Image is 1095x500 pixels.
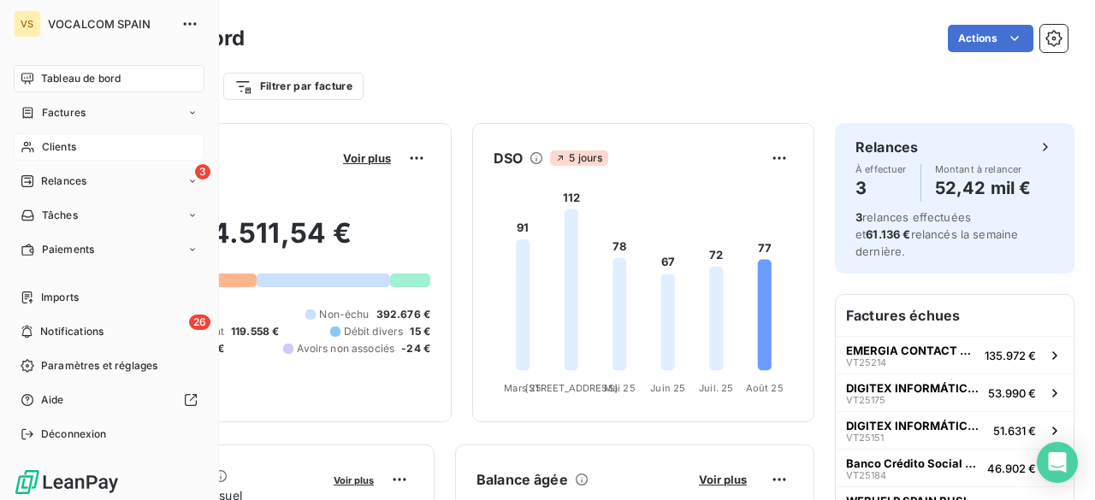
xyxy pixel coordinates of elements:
span: Voir plus [699,473,747,486]
span: Voir plus [334,474,374,486]
span: Débit divers [344,324,404,339]
span: Factures [42,105,86,121]
button: Voir plus [694,472,752,487]
span: Voir plus [343,151,391,165]
span: 392.676 € [376,307,430,322]
tspan: [STREET_ADDRESS] [525,382,618,394]
a: Tableau de bord [14,65,204,92]
span: 46.902 € [987,462,1036,475]
a: 3Relances [14,168,204,195]
tspan: Juin 25 [650,382,685,394]
span: 51.631 € [993,424,1036,438]
span: Banco Crédito Social Cooperat, S.A [846,456,980,470]
button: Banco Crédito Social Cooperat, S.AVT2518446.902 € [836,449,1074,486]
span: 53.990 € [988,386,1036,400]
tspan: Mai 25 [604,382,636,394]
a: Aide [14,386,204,414]
span: Notifications [40,324,104,339]
a: Tâches [14,202,204,229]
h4: 52,42 mil € [935,174,1032,202]
span: Relances [41,174,86,189]
button: Filtrer par facture [223,73,364,100]
span: 3 [855,210,862,224]
button: DIGITEX INFORMÁTICA INTERNACIONALVT2517553.990 € [836,374,1074,411]
span: VOCALCOM SPAIN [48,17,171,31]
tspan: Août 25 [746,382,784,394]
span: 5 jours [550,150,607,166]
span: Clients [42,139,76,155]
h2: 964.511,54 € [97,216,430,268]
span: Imports [41,290,79,305]
a: Paramètres et réglages [14,352,204,379]
a: Clients [14,133,204,161]
span: 15 € [410,324,430,339]
a: Imports [14,284,204,311]
tspan: Mars 25 [504,382,542,394]
button: EMERGIA CONTACT CENTER, S.L.VT25214135.972 € [836,336,1074,374]
h6: Balance âgée [476,469,568,490]
button: DIGITEX INFORMÁTICA INTERNACIONALVT2515151.631 € [836,411,1074,449]
span: Montant à relancer [935,164,1032,174]
div: Open Intercom Messenger [1037,442,1078,483]
span: Avoirs non associés [297,341,394,356]
h6: Relances [855,137,918,157]
span: Paramètres et réglages [41,358,157,374]
a: Factures [14,99,204,126]
div: VS [14,10,41,38]
button: Voir plus [328,472,379,487]
span: 3 [195,164,210,179]
span: -24 € [401,341,430,356]
h4: 3 [855,174,907,202]
span: Non-échu [319,307,369,322]
button: Voir plus [338,150,396,166]
span: Aide [41,392,64,408]
span: À effectuer [855,164,907,174]
span: DIGITEX INFORMÁTICA INTERNACIONAL [846,419,986,432]
span: VT25175 [846,395,885,405]
h6: Factures échues [836,295,1074,336]
span: Tâches [42,208,78,223]
tspan: Juil. 25 [699,382,733,394]
span: VT25184 [846,470,886,480]
span: relances effectuées et relancés la semaine dernière. [855,210,1018,258]
a: Paiements [14,236,204,263]
span: DIGITEX INFORMÁTICA INTERNACIONAL [846,381,981,395]
h6: DSO [494,148,523,168]
span: Paiements [42,242,94,257]
span: Tableau de bord [41,71,121,86]
button: Actions [948,25,1033,52]
span: VT25214 [846,357,886,368]
span: EMERGIA CONTACT CENTER, S.L. [846,344,978,357]
img: Logo LeanPay [14,468,120,496]
span: 119.558 € [231,324,279,339]
span: Déconnexion [41,426,107,442]
span: VT25151 [846,432,884,443]
span: 61.136 € [866,227,910,241]
span: 135.972 € [985,349,1036,362]
span: 26 [189,315,210,330]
